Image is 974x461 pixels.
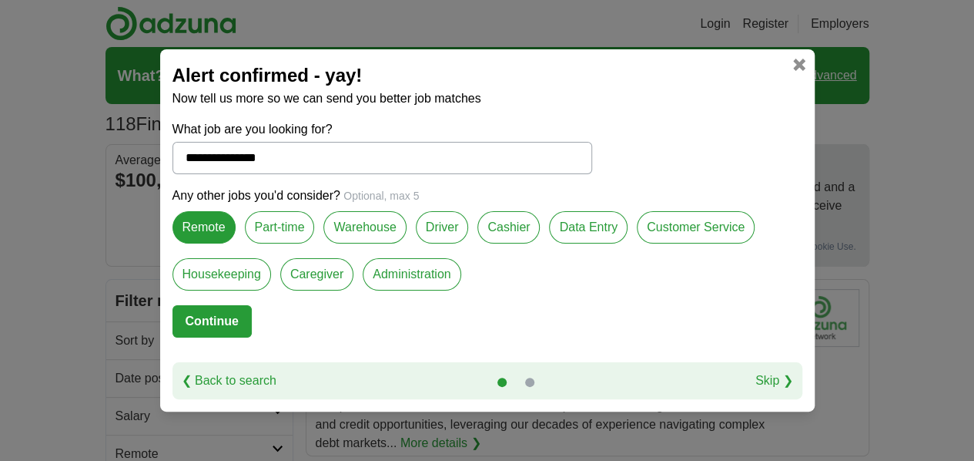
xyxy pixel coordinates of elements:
[477,211,540,244] label: Cashier
[172,258,271,291] label: Housekeeping
[755,372,793,390] a: Skip ❯
[323,211,406,244] label: Warehouse
[172,89,802,108] p: Now tell us more so we can send you better job matches
[416,211,469,244] label: Driver
[343,190,419,202] span: Optional, max 5
[245,211,315,244] label: Part-time
[172,187,802,205] p: Any other jobs you'd consider?
[182,372,276,390] a: ❮ Back to search
[280,258,353,291] label: Caregiver
[172,62,802,89] h2: Alert confirmed - yay!
[363,258,460,291] label: Administration
[172,211,236,244] label: Remote
[172,305,252,338] button: Continue
[172,120,592,139] label: What job are you looking for?
[637,211,755,244] label: Customer Service
[549,211,628,244] label: Data Entry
